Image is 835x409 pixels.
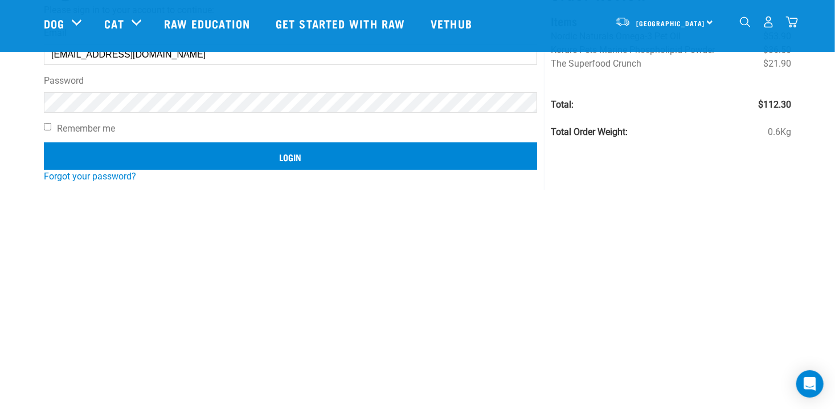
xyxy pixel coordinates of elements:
input: Remember me [44,123,51,130]
img: home-icon@2x.png [786,16,798,28]
span: [GEOGRAPHIC_DATA] [636,21,705,25]
span: $112.30 [758,98,791,112]
label: Remember me [44,122,537,136]
img: user.png [763,16,775,28]
a: Dog [44,15,64,32]
div: Open Intercom Messenger [796,370,824,398]
a: Forgot your password? [44,171,136,182]
input: email@site.com [44,44,537,65]
a: Raw Education [153,1,264,46]
a: Cat [104,15,124,32]
strong: Total Order Weight: [551,126,628,137]
a: Get started with Raw [264,1,419,46]
span: Korure Pets Marine Phospholipid Powder [551,44,715,55]
img: van-moving.png [615,17,631,27]
span: 0.6Kg [768,125,791,139]
img: home-icon-1@2x.png [740,17,751,27]
label: Password [44,74,537,88]
input: Login [44,142,537,170]
a: Vethub [419,1,486,46]
span: The Superfood Crunch [551,58,642,69]
strong: Total: [551,99,574,110]
span: $21.90 [763,57,791,71]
